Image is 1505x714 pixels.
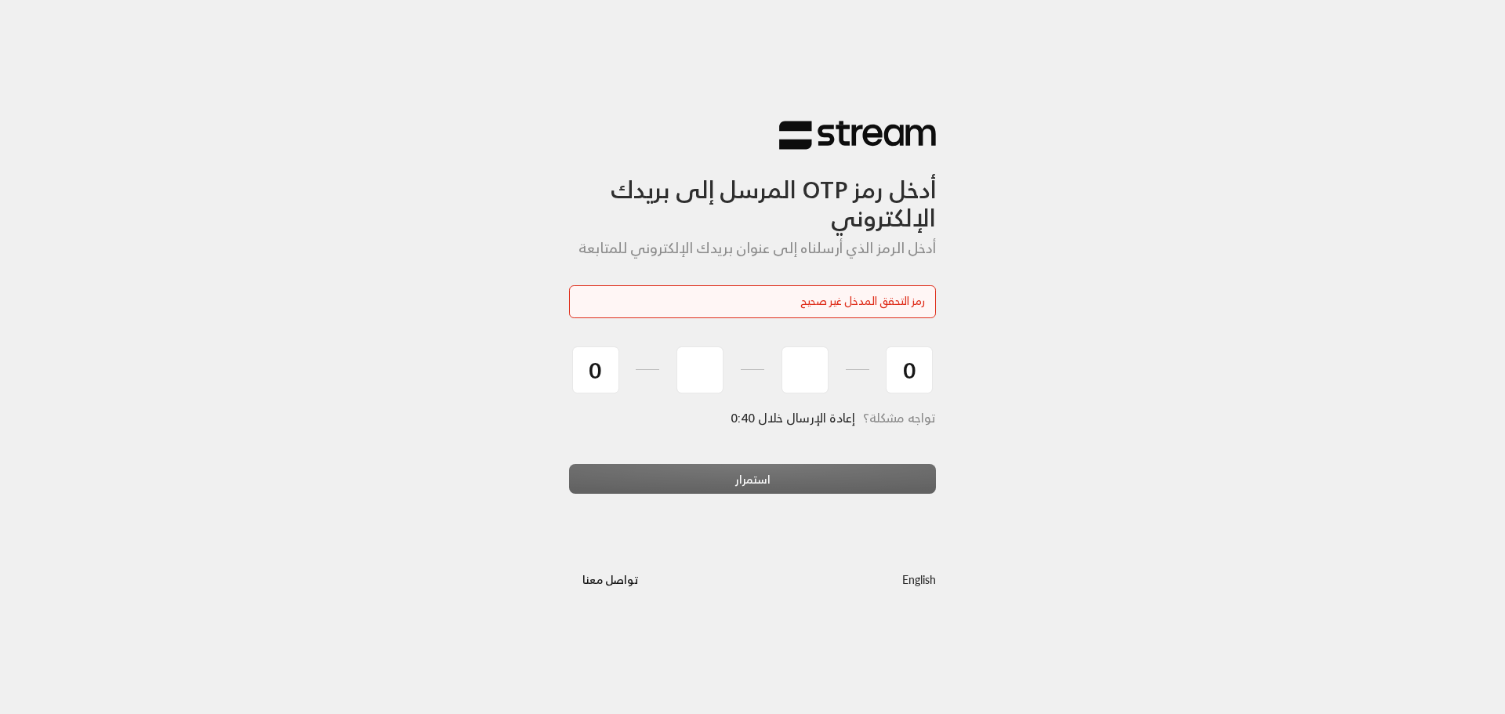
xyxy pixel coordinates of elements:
div: رمز التحقق المدخل غير صحيح [580,293,925,310]
span: إعادة الإرسال خلال 0:40 [731,407,855,429]
a: تواصل معنا [569,570,651,589]
h5: أدخل الرمز الذي أرسلناه إلى عنوان بريدك الإلكتروني للمتابعة [569,240,936,257]
a: English [902,565,936,594]
button: تواصل معنا [569,565,651,594]
h3: أدخل رمز OTP المرسل إلى بريدك الإلكتروني [569,150,936,233]
span: تواجه مشكلة؟ [863,407,936,429]
img: Stream Logo [779,120,936,150]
